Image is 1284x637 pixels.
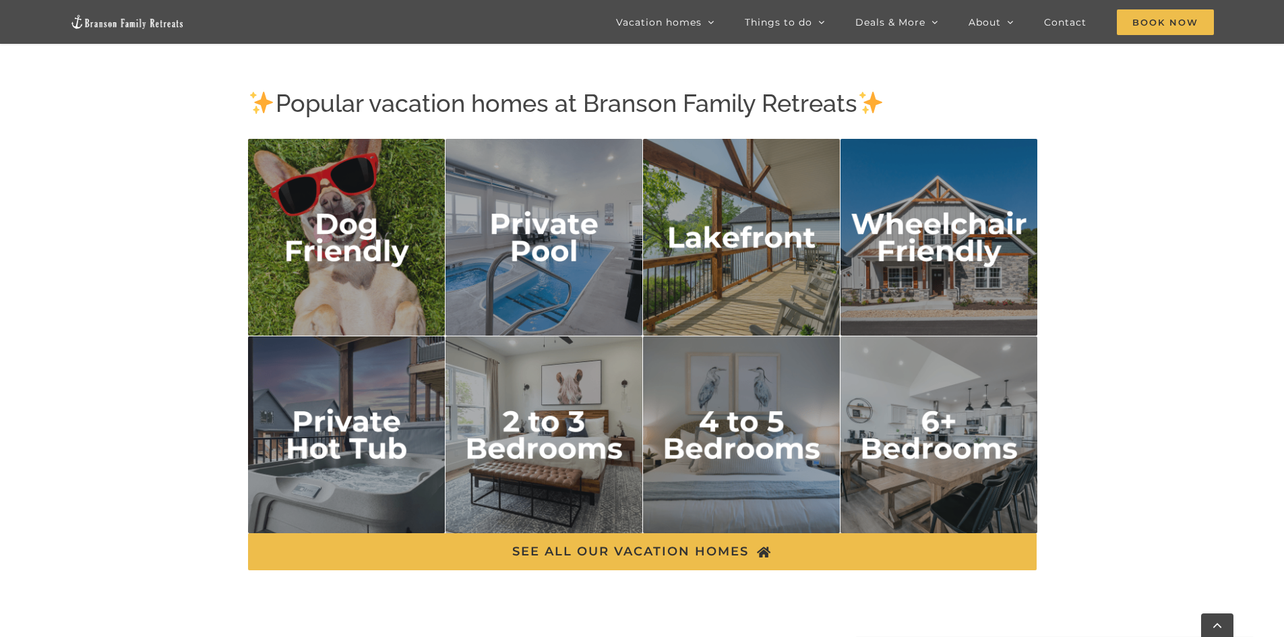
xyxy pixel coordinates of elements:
[248,86,1037,120] h2: Popular vacation homes at Branson Family Retreats
[969,18,1001,27] span: About
[249,90,274,115] img: ✨
[248,533,1037,570] a: SEE ALL OUR VACATION HOMES
[70,14,185,30] img: Branson Family Retreats Logo
[446,339,643,357] a: 2 to 3 bedrooms
[446,142,643,159] a: private pool
[859,90,883,115] img: ✨
[643,139,840,336] img: lakefront
[840,336,1038,534] img: 6 plus bedrooms
[248,142,446,159] a: dog friendly
[248,336,446,534] img: private hot tub
[248,139,446,336] img: dog friendly
[446,336,643,534] img: 2 to 3 bedrooms
[616,18,702,27] span: Vacation homes
[1117,9,1214,35] span: Book Now
[840,139,1038,336] img: Wheelchair Friendly
[840,339,1038,357] a: 6 plus bedrooms
[855,18,925,27] span: Deals & More
[840,142,1038,159] a: Wheelchair Friendly
[512,545,749,559] span: SEE ALL OUR VACATION HOMES
[643,142,840,159] a: lakefront
[643,336,840,534] img: 4 to 5 bedrooms
[643,339,840,357] a: 4 to 5 bedrooms
[446,139,643,336] img: private pool
[248,339,446,357] a: private hot tub
[1044,18,1087,27] span: Contact
[745,18,812,27] span: Things to do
